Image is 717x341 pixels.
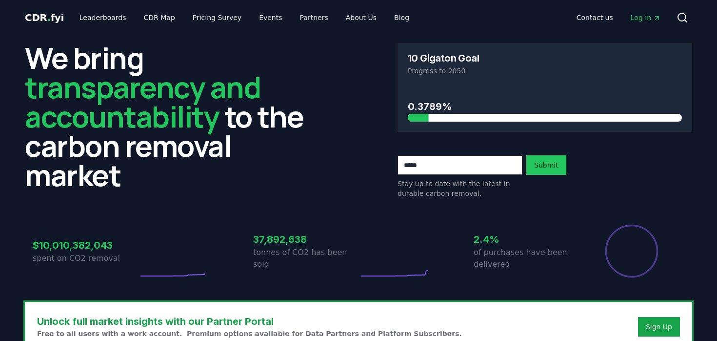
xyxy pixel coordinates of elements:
[37,329,462,339] p: Free to all users with a work account. Premium options available for Data Partners and Platform S...
[408,53,479,63] h3: 10 Gigaton Goal
[33,238,138,253] h3: $10,010,382,043
[25,11,64,24] a: CDR.fyi
[474,232,579,247] h3: 2.4%
[569,9,621,26] a: Contact us
[408,99,682,114] h3: 0.3789%
[25,43,319,190] h2: We bring to the carbon removal market
[292,9,336,26] a: Partners
[631,13,661,22] span: Log in
[474,247,579,270] p: of purchases have been delivered
[638,317,680,337] button: Sign Up
[386,9,417,26] a: Blog
[37,314,462,329] h3: Unlock full market insights with our Partner Portal
[569,9,669,26] nav: Main
[526,155,566,175] button: Submit
[408,66,682,76] p: Progress to 2050
[253,247,358,270] p: tonnes of CO2 has been sold
[251,9,290,26] a: Events
[338,9,384,26] a: About Us
[136,9,183,26] a: CDR Map
[253,232,358,247] h3: 37,892,638
[25,12,64,23] span: CDR fyi
[47,12,51,23] span: .
[25,67,260,136] span: transparency and accountability
[604,224,659,278] div: Percentage of sales delivered
[72,9,417,26] nav: Main
[398,179,522,198] p: Stay up to date with the latest in durable carbon removal.
[646,322,672,332] a: Sign Up
[72,9,134,26] a: Leaderboards
[33,253,138,264] p: spent on CO2 removal
[185,9,249,26] a: Pricing Survey
[623,9,669,26] a: Log in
